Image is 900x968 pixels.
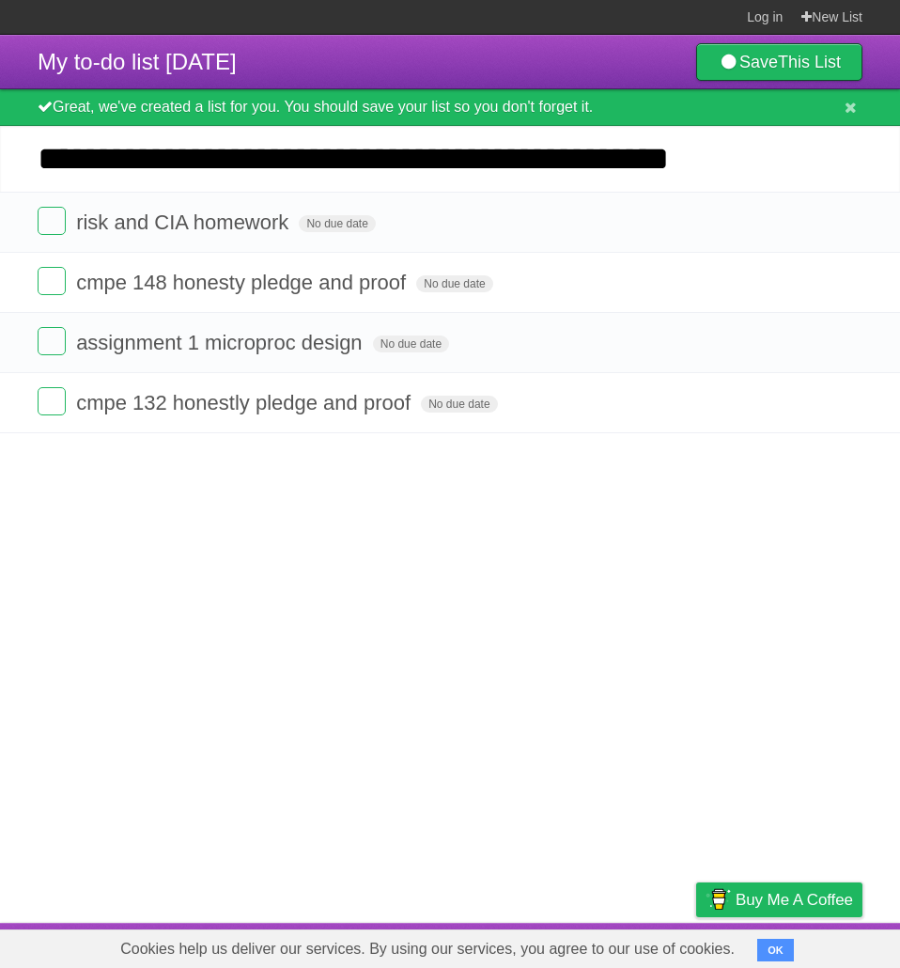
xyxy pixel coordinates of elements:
a: Suggest a feature [744,928,862,963]
span: assignment 1 microproc design [76,331,366,354]
span: No due date [421,396,497,413]
span: Cookies help us deliver our services. By using our services, you agree to our use of cookies. [101,930,753,968]
a: Terms [608,928,649,963]
span: No due date [373,336,449,352]
a: About [446,928,486,963]
b: This List [778,53,841,71]
span: cmpe 148 honesty pledge and proof [76,271,411,294]
label: Done [38,267,66,295]
a: Developers [508,928,584,963]
button: OK [757,939,794,961]
img: Buy me a coffee [706,883,731,915]
span: No due date [416,275,492,292]
span: Buy me a coffee [736,883,853,916]
span: No due date [299,215,375,232]
label: Done [38,387,66,415]
a: Buy me a coffee [696,882,862,917]
a: SaveThis List [696,43,862,81]
span: My to-do list [DATE] [38,49,237,74]
label: Done [38,327,66,355]
a: Privacy [672,928,721,963]
span: cmpe 132 honestly pledge and proof [76,391,415,414]
span: risk and CIA homework [76,211,293,234]
label: Done [38,207,66,235]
